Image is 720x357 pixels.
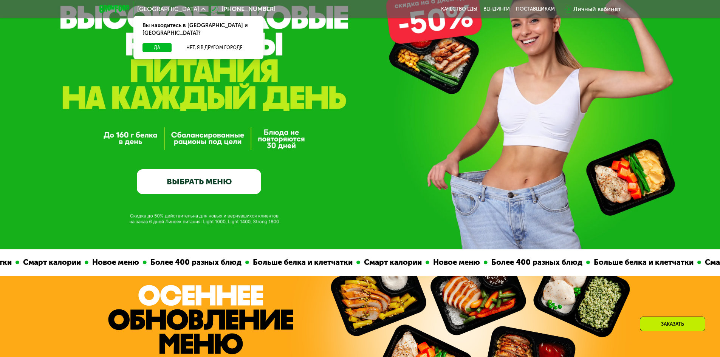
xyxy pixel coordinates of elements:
button: Нет, я в другом городе [175,43,254,52]
div: Больше белка и клетчатки [589,257,697,268]
div: Вы находитесь в [GEOGRAPHIC_DATA] и [GEOGRAPHIC_DATA]? [133,16,263,43]
div: Новое меню [88,257,142,268]
div: Смарт калории [359,257,425,268]
div: Новое меню [429,257,483,268]
button: Да [142,43,172,52]
a: Качество еды [441,6,477,12]
div: Больше белка и клетчатки [248,257,356,268]
span: [GEOGRAPHIC_DATA] [137,6,199,12]
div: Заказать [640,317,705,331]
div: поставщикам [516,6,555,12]
div: Более 400 разных блюд [487,257,585,268]
div: Более 400 разных блюд [146,257,245,268]
a: Вендинги [483,6,510,12]
div: Личный кабинет [573,5,621,14]
a: ВЫБРАТЬ МЕНЮ [137,169,261,194]
div: Смарт калории [19,257,84,268]
a: [PHONE_NUMBER] [209,5,276,14]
